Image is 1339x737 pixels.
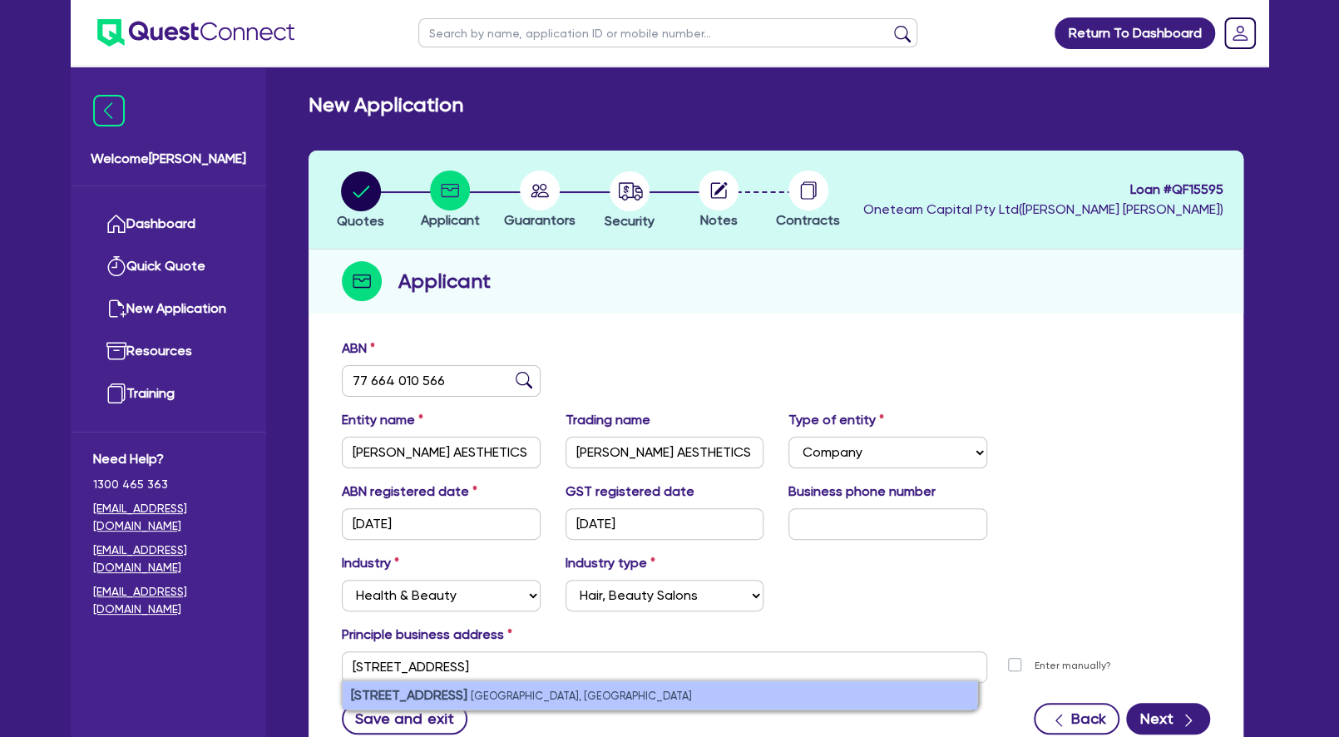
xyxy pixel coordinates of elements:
img: quick-quote [106,256,126,276]
label: Business phone number [788,482,936,502]
label: ABN [342,339,375,359]
img: quest-connect-logo-blue [97,19,294,47]
h2: New Application [309,93,463,117]
img: abn-lookup icon [516,372,532,388]
span: Guarantors [504,212,576,228]
button: Quotes [336,171,385,232]
span: Oneteam Capital Pty Ltd ( [PERSON_NAME] [PERSON_NAME] ) [863,201,1223,217]
a: Resources [93,330,244,373]
span: Welcome [PERSON_NAME] [91,149,246,169]
label: Entity name [342,410,423,430]
span: Need Help? [93,449,244,469]
a: Training [93,373,244,415]
a: Dropdown toggle [1218,12,1262,55]
input: Search by name, application ID or mobile number... [418,18,917,47]
a: Dashboard [93,203,244,245]
img: icon-menu-close [93,95,125,126]
label: Type of entity [788,410,884,430]
span: Security [605,213,655,229]
small: [GEOGRAPHIC_DATA], [GEOGRAPHIC_DATA] [471,690,692,702]
a: Quick Quote [93,245,244,288]
label: Industry type [566,553,655,573]
label: GST registered date [566,482,694,502]
a: Return To Dashboard [1055,17,1215,49]
a: New Application [93,288,244,330]
a: [EMAIL_ADDRESS][DOMAIN_NAME] [93,542,244,576]
span: 1300 465 363 [93,476,244,493]
label: ABN registered date [342,482,477,502]
img: training [106,383,126,403]
span: Applicant [421,212,480,228]
img: step-icon [342,261,382,301]
button: Next [1126,703,1210,735]
img: resources [106,341,126,361]
label: Trading name [566,410,650,430]
label: Industry [342,553,399,573]
input: DD / MM / YYYY [342,508,541,540]
input: DD / MM / YYYY [566,508,764,540]
span: Loan # QF15595 [863,180,1223,200]
a: [EMAIL_ADDRESS][DOMAIN_NAME] [93,500,244,535]
button: Back [1034,703,1119,735]
span: Notes [700,212,738,228]
label: Enter manually? [1035,658,1111,674]
label: Principle business address [342,625,512,645]
a: [EMAIL_ADDRESS][DOMAIN_NAME] [93,583,244,618]
strong: [STREET_ADDRESS] [351,687,467,703]
span: Quotes [337,213,384,229]
button: Security [604,171,655,232]
h2: Applicant [398,266,491,296]
span: Contracts [776,212,840,228]
img: new-application [106,299,126,319]
button: Save and exit [342,703,467,735]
